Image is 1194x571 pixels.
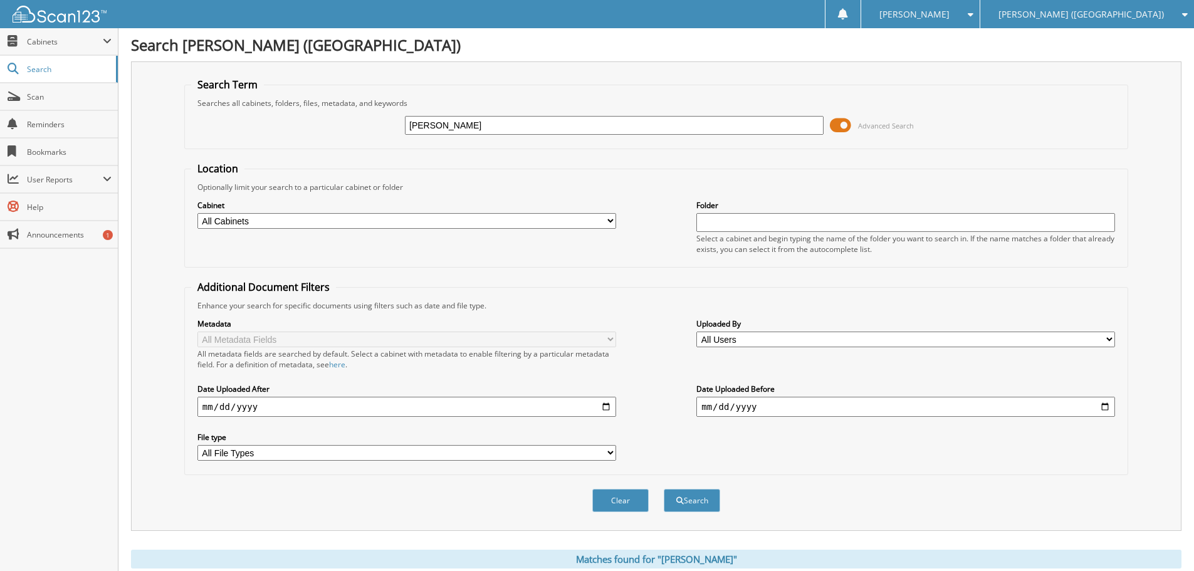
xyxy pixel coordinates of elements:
[197,432,616,443] label: File type
[191,300,1121,311] div: Enhance your search for specific documents using filters such as date and file type.
[197,384,616,394] label: Date Uploaded After
[696,397,1115,417] input: end
[197,200,616,211] label: Cabinet
[191,98,1121,108] div: Searches all cabinets, folders, files, metadata, and keywords
[879,11,950,18] span: [PERSON_NAME]
[27,174,103,185] span: User Reports
[197,348,616,370] div: All metadata fields are searched by default. Select a cabinet with metadata to enable filtering b...
[191,280,336,294] legend: Additional Document Filters
[858,121,914,130] span: Advanced Search
[131,550,1181,568] div: Matches found for "[PERSON_NAME]"
[191,162,244,175] legend: Location
[27,202,112,212] span: Help
[998,11,1164,18] span: [PERSON_NAME] ([GEOGRAPHIC_DATA])
[197,318,616,329] label: Metadata
[27,92,112,102] span: Scan
[191,78,264,92] legend: Search Term
[27,36,103,47] span: Cabinets
[27,229,112,240] span: Announcements
[664,489,720,512] button: Search
[329,359,345,370] a: here
[197,397,616,417] input: start
[131,34,1181,55] h1: Search [PERSON_NAME] ([GEOGRAPHIC_DATA])
[696,233,1115,254] div: Select a cabinet and begin typing the name of the folder you want to search in. If the name match...
[696,200,1115,211] label: Folder
[27,119,112,130] span: Reminders
[191,182,1121,192] div: Optionally limit your search to a particular cabinet or folder
[696,384,1115,394] label: Date Uploaded Before
[103,230,113,240] div: 1
[27,64,110,75] span: Search
[592,489,649,512] button: Clear
[13,6,107,23] img: scan123-logo-white.svg
[27,147,112,157] span: Bookmarks
[696,318,1115,329] label: Uploaded By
